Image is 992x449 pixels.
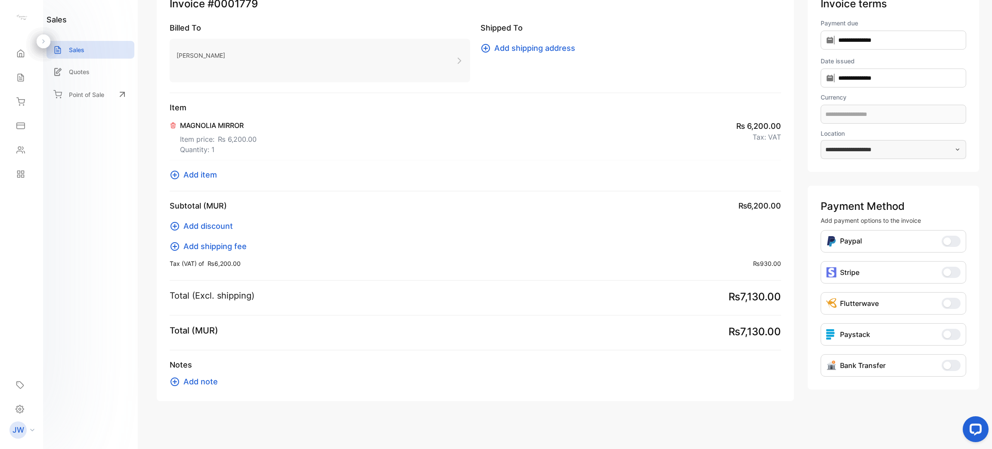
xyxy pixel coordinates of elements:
img: icon [826,329,837,340]
p: Subtotal (MUR) [170,200,227,212]
img: icon [826,267,837,278]
span: Add discount [183,220,233,232]
span: ₨7,130.00 [728,324,781,340]
p: Notes [170,359,781,371]
p: Item [170,102,781,113]
iframe: LiveChat chat widget [956,413,992,449]
button: Add note [170,376,223,387]
img: Icon [826,360,837,371]
button: Add item [170,169,222,181]
span: Add item [183,169,217,181]
p: Quotes [69,67,90,76]
p: JW [12,424,24,436]
h1: sales [46,14,67,25]
p: Paystack [840,329,870,340]
span: ₨6,200.00 [208,259,241,268]
p: MAGNOLIA MIRROR [180,120,257,131]
span: ₨6,200.00 [738,200,781,212]
span: ₨ 6,200.00 [218,134,257,144]
p: Tax: VAT [753,132,781,142]
img: logo [15,11,28,24]
span: Add note [183,376,218,387]
p: Quantity: 1 [180,144,257,155]
span: ₨ 6,200.00 [736,120,781,132]
p: Billed To [170,22,470,34]
button: Add discount [170,220,238,232]
span: Add shipping address [494,42,575,54]
span: ₨7,130.00 [728,289,781,305]
p: Stripe [840,267,859,278]
button: Add shipping fee [170,240,252,252]
p: Paypal [840,236,862,247]
label: Payment due [821,19,966,28]
a: Sales [46,41,134,59]
p: Sales [69,45,84,54]
p: Flutterwave [840,298,879,309]
p: Bank Transfer [840,360,886,371]
p: Add payment options to the invoice [821,216,966,225]
label: Date issued [821,56,966,65]
button: Add shipping address [480,42,580,54]
img: Icon [826,298,837,309]
p: Payment Method [821,199,966,214]
p: Total (Excl. shipping) [170,289,254,302]
a: Quotes [46,63,134,81]
a: Point of Sale [46,85,134,104]
p: [PERSON_NAME] [177,49,225,62]
p: Tax (VAT) of [170,259,241,268]
p: Shipped To [480,22,781,34]
span: Add shipping fee [183,240,247,252]
img: Icon [826,236,837,247]
p: Item price: [180,131,257,144]
p: Point of Sale [69,90,104,99]
label: Currency [821,93,966,102]
span: ₨930.00 [753,259,781,268]
p: Total (MUR) [170,324,218,337]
